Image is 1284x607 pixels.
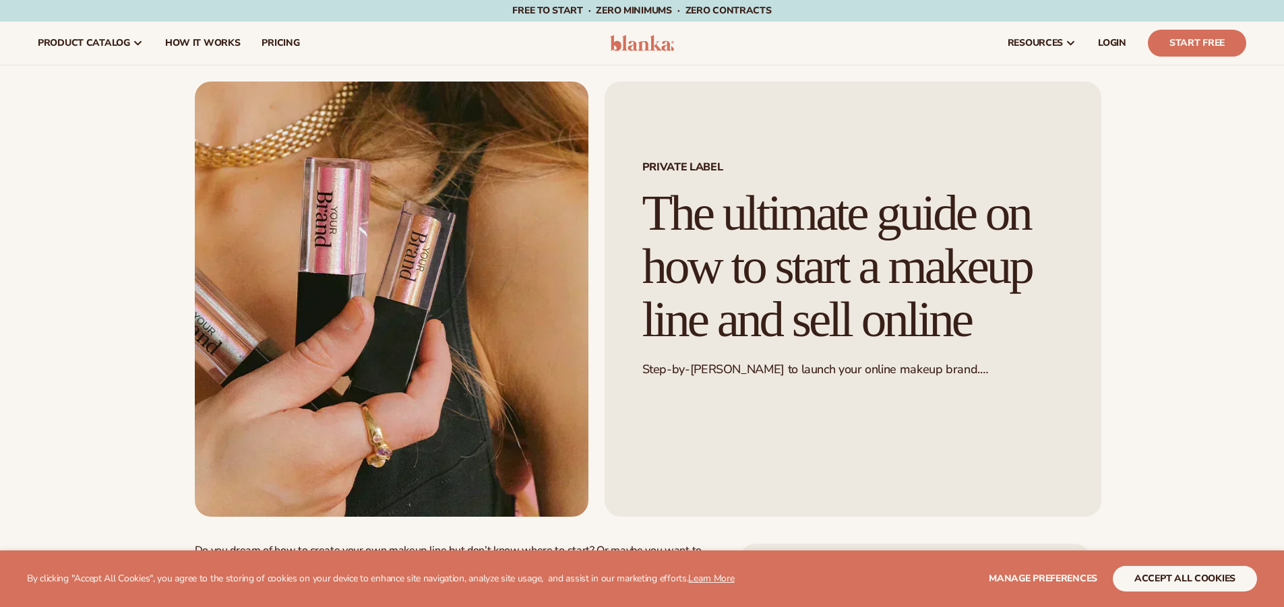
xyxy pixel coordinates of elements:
[262,38,299,49] span: pricing
[610,35,674,51] img: logo
[642,162,1064,172] span: Private label
[27,22,154,65] a: product catalog
[989,566,1097,592] button: Manage preferences
[997,22,1087,65] a: resources
[688,572,734,585] a: Learn More
[195,82,588,517] img: Person holding branded make up with a solid pink background
[27,573,735,585] p: By clicking "Accept All Cookies", you agree to the storing of cookies on your device to enhance s...
[642,362,1064,377] p: Step-by-[PERSON_NAME] to launch your online makeup brand.
[165,38,241,49] span: How It Works
[512,4,771,17] span: Free to start · ZERO minimums · ZERO contracts
[989,572,1097,585] span: Manage preferences
[251,22,310,65] a: pricing
[1008,38,1063,49] span: resources
[154,22,251,65] a: How It Works
[1087,22,1137,65] a: LOGIN
[1113,566,1257,592] button: accept all cookies
[38,38,130,49] span: product catalog
[1098,38,1126,49] span: LOGIN
[1148,30,1246,57] a: Start Free
[642,187,1064,346] h1: The ultimate guide on how to start a makeup line and sell online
